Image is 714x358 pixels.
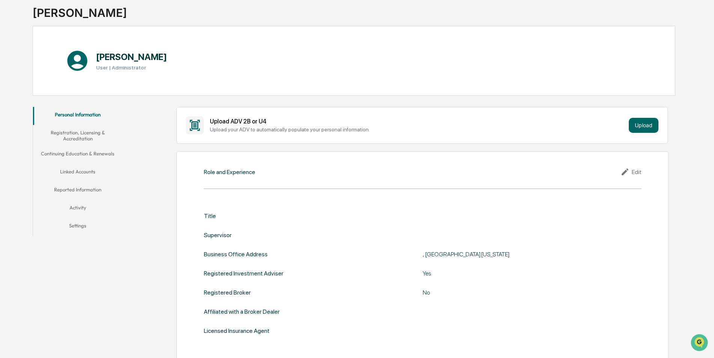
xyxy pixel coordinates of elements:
div: No [423,289,610,296]
div: Edit [621,167,642,176]
button: Start new chat [128,60,137,69]
div: Upload your ADV to automatically populate your personal information. [210,126,625,132]
span: Pylon [75,127,91,133]
span: Attestations [62,95,93,102]
button: Continuing Education & Renewals [33,146,123,164]
iframe: Open customer support [690,333,710,353]
div: 🗄️ [54,95,60,101]
span: Data Lookup [15,109,47,116]
div: Yes [423,270,610,277]
button: Activity [33,200,123,218]
h3: User | Administrator [96,65,167,71]
a: 🖐️Preclearance [5,92,51,105]
div: secondary tabs example [33,107,123,236]
div: Business Office Address [204,251,268,258]
h1: [PERSON_NAME] [96,51,167,62]
div: Upload ADV 2B or U4 [210,118,625,125]
div: Title [204,212,216,220]
div: Start new chat [26,57,123,65]
div: We're available if you need us! [26,65,95,71]
div: , [GEOGRAPHIC_DATA][US_STATE] [423,251,610,258]
p: How can we help? [8,16,137,28]
div: Role and Experience [204,168,255,176]
a: 🗄️Attestations [51,92,96,105]
button: Linked Accounts [33,164,123,182]
div: Licensed Insurance Agent [204,327,270,334]
div: Supervisor [204,232,232,239]
div: Affiliated with a Broker Dealer [204,308,280,315]
div: Registered Investment Adviser [204,270,283,277]
div: Registered Broker [204,289,251,296]
button: Reported Information [33,182,123,200]
button: Settings [33,218,123,236]
span: Preclearance [15,95,48,102]
a: 🔎Data Lookup [5,106,50,119]
button: Upload [629,118,658,133]
div: 🔎 [8,110,14,116]
div: 🖐️ [8,95,14,101]
a: Powered byPylon [53,127,91,133]
img: 1746055101610-c473b297-6a78-478c-a979-82029cc54cd1 [8,57,21,71]
button: Registration, Licensing & Accreditation [33,125,123,146]
button: Personal Information [33,107,123,125]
